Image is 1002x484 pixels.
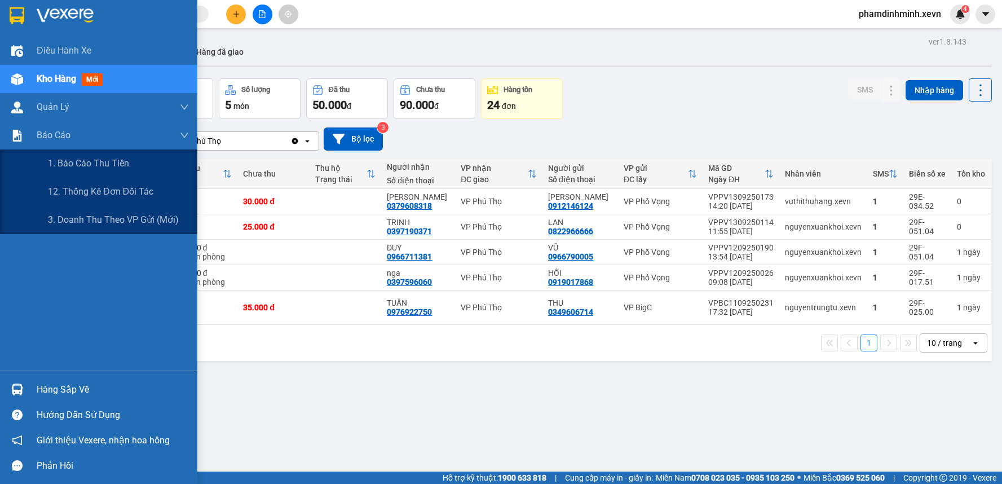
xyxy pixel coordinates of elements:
[963,303,981,312] span: ngày
[48,184,153,199] span: 12. Thống kê đơn đối tác
[176,252,232,261] div: Tại văn phòng
[909,243,946,261] div: 29F-051.04
[906,80,963,100] button: Nhập hàng
[929,36,966,48] div: ver 1.8.143
[785,303,862,312] div: nguyentrungtu.xevn
[624,164,688,173] div: VP gửi
[618,159,703,189] th: Toggle SortBy
[927,337,962,349] div: 10 / trang
[498,473,546,482] strong: 1900 633 818
[279,5,298,24] button: aim
[691,473,794,482] strong: 0708 023 035 - 0935 103 250
[347,102,351,111] span: đ
[443,472,546,484] span: Hỗ trợ kỹ thuật:
[37,73,76,84] span: Kho hàng
[180,103,189,112] span: down
[10,7,24,24] img: logo-vxr
[893,472,895,484] span: |
[37,100,69,114] span: Quản Lý
[387,201,432,210] div: 0379608318
[82,73,103,86] span: mới
[400,98,434,112] span: 90.000
[232,10,240,18] span: plus
[225,98,231,112] span: 5
[548,278,593,287] div: 0919017868
[487,98,500,112] span: 24
[836,473,885,482] strong: 0369 525 060
[180,131,189,140] span: down
[957,222,985,231] div: 0
[461,164,528,173] div: VP nhận
[708,227,774,236] div: 11:55 [DATE]
[11,384,23,395] img: warehouse-icon
[461,175,528,184] div: ĐC giao
[377,122,389,133] sup: 3
[624,222,697,231] div: VP Phố Vọng
[11,45,23,57] img: warehouse-icon
[387,278,432,287] div: 0397596060
[315,164,367,173] div: Thu hộ
[708,164,765,173] div: Mã GD
[961,5,969,13] sup: 4
[387,243,449,252] div: DUY
[461,248,537,257] div: VP Phú Thọ
[624,197,697,206] div: VP Phố Vọng
[306,78,388,119] button: Đã thu50.000đ
[548,201,593,210] div: 0912146124
[785,222,862,231] div: nguyenxuankhoi.xevn
[243,222,304,231] div: 25.000 đ
[548,252,593,261] div: 0966790005
[963,248,981,257] span: ngày
[387,192,449,201] div: HOÀNG PHAN
[176,164,223,173] div: Đã thu
[708,192,774,201] div: VPPV1309250173
[867,159,903,189] th: Toggle SortBy
[708,201,774,210] div: 14:20 [DATE]
[329,86,350,94] div: Đã thu
[176,278,232,287] div: Tại văn phòng
[243,303,304,312] div: 35.000 đ
[548,218,612,227] div: LAN
[12,460,23,471] span: message
[171,159,238,189] th: Toggle SortBy
[455,159,542,189] th: Toggle SortBy
[909,192,946,210] div: 29E-034.52
[12,410,23,420] span: question-circle
[957,169,985,178] div: Tồn kho
[37,128,70,142] span: Báo cáo
[548,307,593,316] div: 0349606714
[848,80,882,100] button: SMS
[624,248,697,257] div: VP Phố Vọng
[290,137,299,146] svg: Clear value
[461,273,537,282] div: VP Phú Thọ
[708,269,774,278] div: VPPV1209250026
[387,269,449,278] div: nga
[387,307,432,316] div: 0976922750
[656,472,794,484] span: Miền Nam
[957,248,985,257] div: 1
[219,78,301,119] button: Số lượng5món
[955,9,965,19] img: icon-new-feature
[387,298,449,307] div: TUẤN
[548,269,612,278] div: HỒI
[461,197,537,206] div: VP Phú Thọ
[502,102,516,111] span: đơn
[387,252,432,261] div: 0966711381
[708,218,774,227] div: VPPV1309250114
[957,303,985,312] div: 1
[708,307,774,316] div: 17:32 [DATE]
[226,5,246,24] button: plus
[909,298,946,316] div: 29F-025.00
[624,175,688,184] div: ĐC lấy
[873,303,898,312] div: 1
[222,135,223,147] input: Selected VP Phú Thọ.
[708,175,765,184] div: Ngày ĐH
[48,156,129,170] span: 1. Báo cáo thu tiền
[797,476,801,480] span: ⚪️
[909,218,946,236] div: 29F-051.04
[981,9,991,19] span: caret-down
[37,407,189,424] div: Hướng dẫn sử dụng
[624,303,697,312] div: VP BigC
[708,298,774,307] div: VPBC1109250231
[303,137,312,146] svg: open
